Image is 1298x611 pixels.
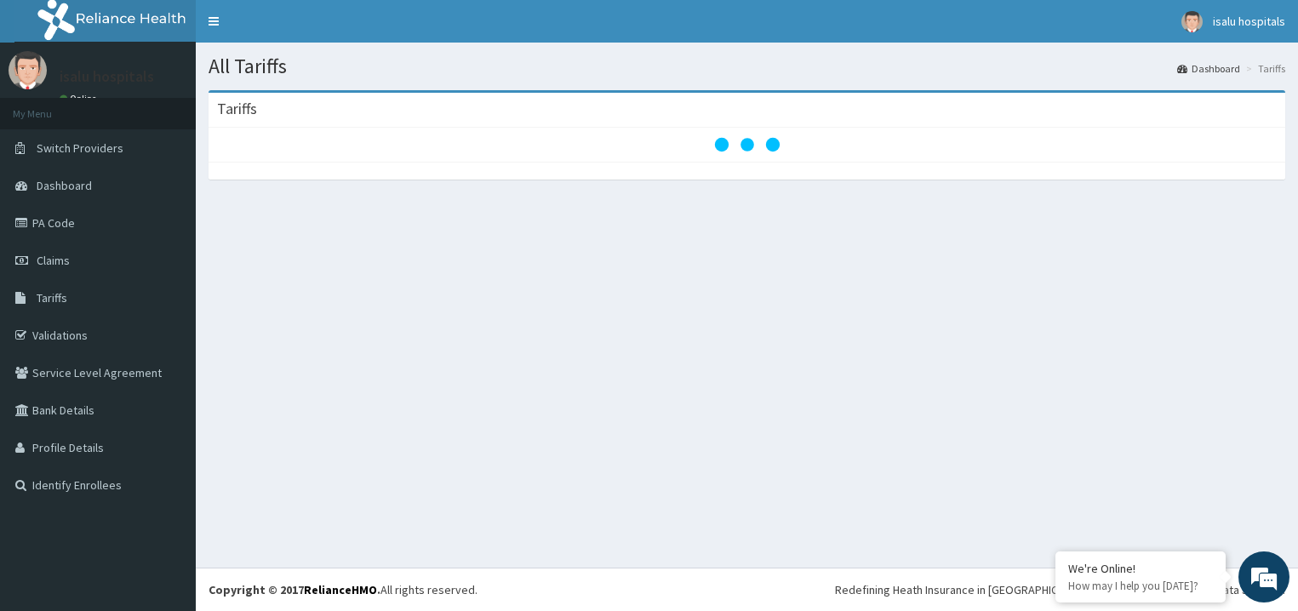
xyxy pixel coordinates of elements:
img: User Image [1181,11,1203,32]
img: User Image [9,51,47,89]
p: How may I help you today? [1068,579,1213,593]
span: Switch Providers [37,140,123,156]
h1: All Tariffs [209,55,1285,77]
span: isalu hospitals [1213,14,1285,29]
p: isalu hospitals [60,69,154,84]
span: Dashboard [37,178,92,193]
span: Claims [37,253,70,268]
a: Dashboard [1177,61,1240,76]
div: We're Online! [1068,561,1213,576]
div: Redefining Heath Insurance in [GEOGRAPHIC_DATA] using Telemedicine and Data Science! [835,581,1285,598]
a: Online [60,93,100,105]
svg: audio-loading [713,111,781,179]
h3: Tariffs [217,101,257,117]
footer: All rights reserved. [196,568,1298,611]
strong: Copyright © 2017 . [209,582,380,597]
a: RelianceHMO [304,582,377,597]
li: Tariffs [1242,61,1285,76]
span: Tariffs [37,290,67,305]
